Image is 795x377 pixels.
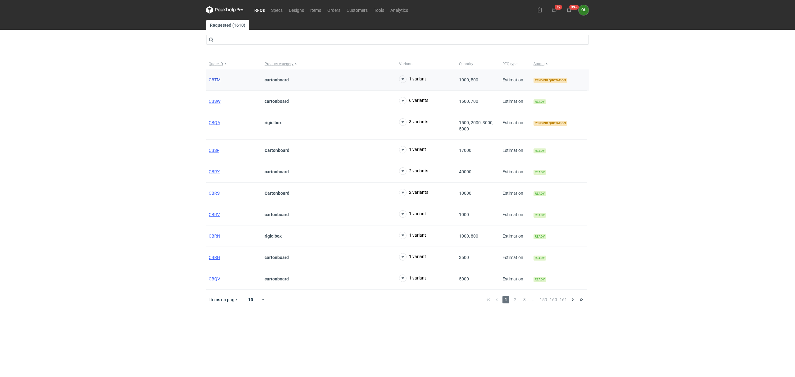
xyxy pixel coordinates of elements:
[209,77,220,82] a: CBTM
[579,5,589,15] div: Olga Łopatowicz
[521,296,528,303] span: 3
[579,5,589,15] button: OŁ
[209,297,237,303] span: Items on page
[265,77,289,82] strong: cartonboard
[268,6,286,14] a: Specs
[550,296,557,303] span: 160
[534,61,544,66] span: Status
[534,78,567,83] span: Pending quotation
[241,295,261,304] div: 10
[459,169,471,174] span: 40000
[459,191,471,196] span: 10000
[265,255,289,260] strong: cartonboard
[534,234,546,239] span: Ready
[343,6,371,14] a: Customers
[265,61,293,66] span: Product category
[459,120,493,131] span: 1500, 2000, 3000, 5000
[399,61,413,66] span: Variants
[286,6,307,14] a: Designs
[502,296,509,303] span: 1
[265,234,282,238] strong: rigid box
[534,256,546,261] span: Ready
[399,97,428,104] button: 6 variants
[209,169,220,174] a: CBRX
[265,148,289,153] strong: Cartonboard
[459,234,478,238] span: 1000, 800
[265,276,289,281] strong: cartonboard
[399,75,426,83] button: 1 variant
[500,183,531,204] div: Estimation
[265,120,282,125] strong: rigid box
[564,5,574,15] button: 99+
[502,61,517,66] span: RFQ type
[206,59,262,69] button: Quote ID
[371,6,387,14] a: Tools
[500,247,531,268] div: Estimation
[399,189,428,196] button: 2 variants
[459,148,471,153] span: 17000
[534,170,546,175] span: Ready
[209,255,220,260] span: CBRH
[534,277,546,282] span: Ready
[500,204,531,225] div: Estimation
[399,146,426,153] button: 1 variant
[251,6,268,14] a: RFQs
[500,140,531,161] div: Estimation
[500,91,531,112] div: Estimation
[209,61,223,66] span: Quote ID
[209,212,220,217] a: CBRV
[209,234,220,238] a: CBRN
[265,191,289,196] strong: Cartonboard
[265,169,289,174] strong: cartonboard
[459,77,478,82] span: 1000, 500
[459,212,469,217] span: 1000
[399,167,428,175] button: 2 variants
[530,296,537,303] span: ...
[534,121,567,126] span: Pending quotation
[500,161,531,183] div: Estimation
[265,99,289,104] strong: cartonboard
[399,118,428,126] button: 3 variants
[549,5,559,15] button: 32
[324,6,343,14] a: Orders
[534,148,546,153] span: Ready
[560,296,567,303] span: 161
[206,20,249,30] a: Requested (1610)
[459,255,469,260] span: 3500
[500,268,531,290] div: Estimation
[512,296,519,303] span: 2
[534,213,546,218] span: Ready
[459,99,478,104] span: 1600, 700
[399,232,426,239] button: 1 variant
[262,59,397,69] button: Product category
[209,99,220,104] a: CBSW
[399,275,426,282] button: 1 variant
[209,120,220,125] a: CBQA
[399,210,426,218] button: 1 variant
[206,6,243,14] svg: Packhelp Pro
[399,253,426,261] button: 1 variant
[500,225,531,247] div: Estimation
[387,6,411,14] a: Analytics
[209,148,219,153] a: CBSF
[531,59,587,69] button: Status
[459,276,469,281] span: 5000
[540,296,547,303] span: 159
[459,61,473,66] span: Quantity
[265,212,289,217] strong: cartonboard
[534,191,546,196] span: Ready
[209,191,220,196] a: CBRS
[500,69,531,91] div: Estimation
[307,6,324,14] a: Items
[209,276,220,281] a: CBQV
